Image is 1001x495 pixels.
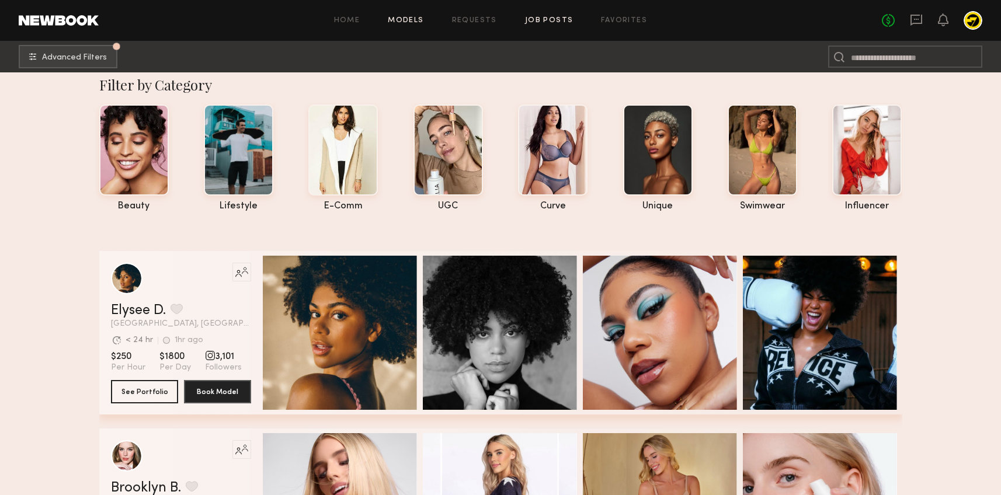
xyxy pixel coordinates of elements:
button: Book Model [184,380,251,403]
button: See Portfolio [111,380,178,403]
div: unique [623,201,693,211]
span: Per Day [159,362,191,373]
a: Requests [452,17,497,25]
span: Per Hour [111,362,145,373]
span: Quick Preview [317,329,387,339]
div: 1hr ago [175,336,203,344]
span: Quick Preview [637,329,707,339]
span: Followers [205,362,242,373]
a: Models [388,17,423,25]
span: [GEOGRAPHIC_DATA], [GEOGRAPHIC_DATA] [111,320,251,328]
span: Quick Preview [477,329,547,339]
span: $250 [111,351,145,362]
a: Home [334,17,360,25]
div: swimwear [728,201,797,211]
a: Job Posts [525,17,574,25]
a: Elysee D. [111,304,166,318]
a: Brooklyn B. [111,481,181,495]
span: Advanced Filters [42,54,107,62]
a: Favorites [601,17,647,25]
span: Quick Preview [797,329,867,339]
div: < 24 hr [126,336,153,344]
span: 3,101 [205,351,242,362]
div: Filter by Category [99,75,902,94]
div: beauty [99,201,169,211]
div: e-comm [308,201,378,211]
div: influencer [832,201,902,211]
div: curve [518,201,588,211]
span: $1800 [159,351,191,362]
button: Advanced Filters [19,45,117,68]
div: UGC [413,201,483,211]
div: lifestyle [204,201,273,211]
